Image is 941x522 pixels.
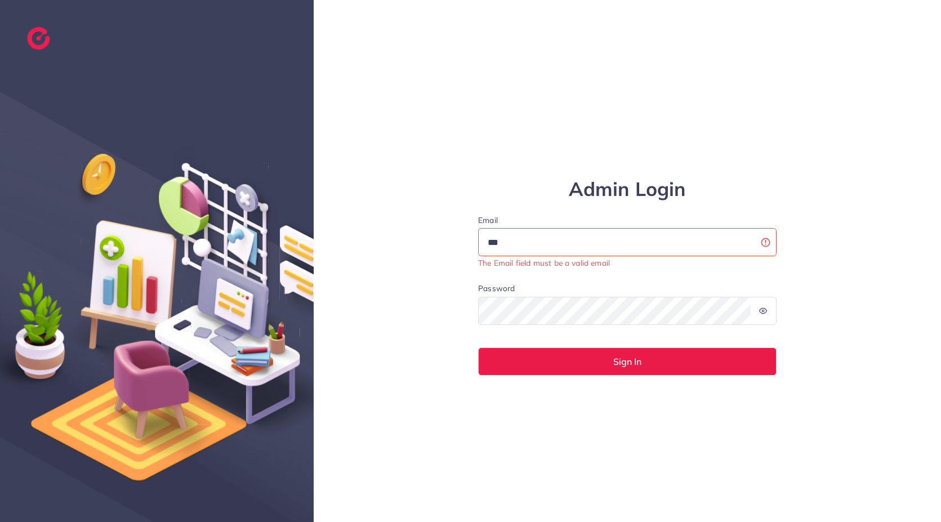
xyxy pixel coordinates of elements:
[613,357,641,366] span: Sign In
[27,27,50,50] img: logo
[478,283,515,294] label: Password
[478,215,777,226] label: Email
[478,178,777,201] h1: Admin Login
[478,258,610,267] small: The Email field must be a valid email
[478,347,777,376] button: Sign In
